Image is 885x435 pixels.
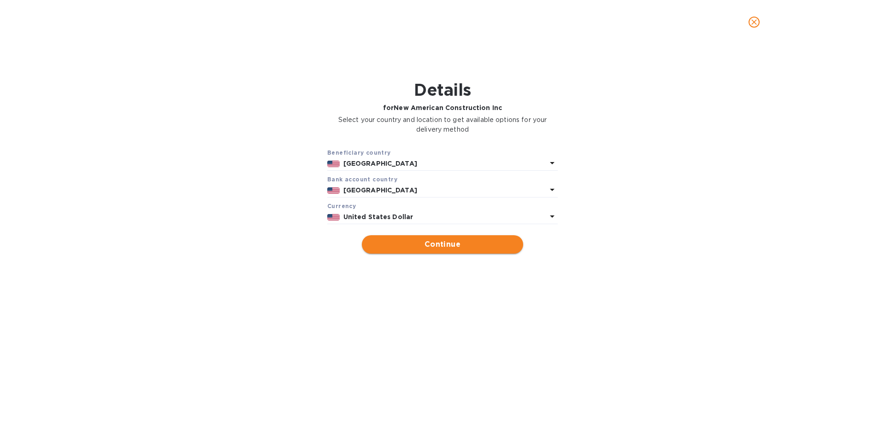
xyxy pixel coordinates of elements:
b: [GEOGRAPHIC_DATA] [343,160,417,167]
b: Currency [327,203,356,209]
p: Select your country and location to get available options for your delivery method [327,115,558,134]
img: US [327,161,340,167]
img: US [327,187,340,194]
span: Continue [369,239,516,250]
button: close [743,11,765,33]
b: for New American Construction Inc [383,104,502,111]
b: Bank account cоuntry [327,176,397,183]
b: United States Dollar [343,213,413,220]
img: USD [327,214,340,220]
button: Continue [362,235,523,254]
b: Beneficiary country [327,149,391,156]
b: [GEOGRAPHIC_DATA] [343,186,417,194]
h1: Details [327,80,558,99]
